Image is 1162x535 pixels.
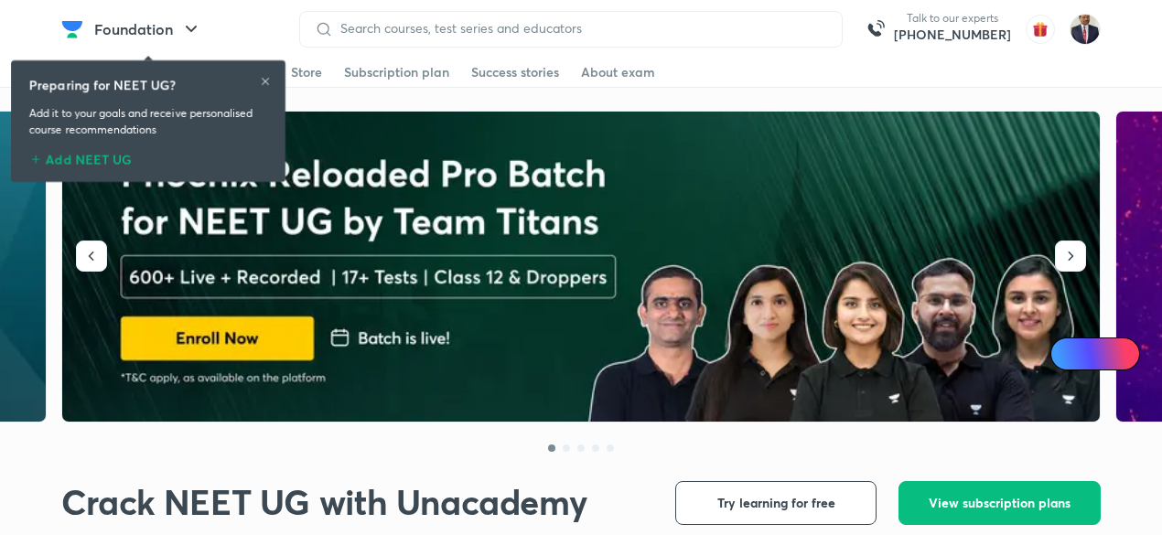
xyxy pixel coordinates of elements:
h1: Crack NEET UG with Unacademy [61,481,586,523]
div: Subscription plan [344,63,449,81]
a: Ai Doubts [1050,337,1140,370]
a: Success stories [471,58,559,87]
h6: Preparing for NEET UG? [29,75,176,94]
span: Ai Doubts [1081,347,1129,361]
input: Search courses, test series and educators [333,21,827,36]
img: Company Logo [61,18,83,40]
div: About exam [581,63,655,81]
div: Success stories [471,63,559,81]
p: Add it to your goals and receive personalised course recommendations [29,105,267,138]
a: Subscription plan [344,58,449,87]
p: Talk to our experts [894,11,1011,26]
img: Ravindra Patil [1070,14,1101,45]
div: Add NEET UG [29,145,267,167]
span: View subscription plans [929,494,1071,512]
img: call-us [857,11,894,48]
a: [PHONE_NUMBER] [894,26,1011,44]
button: Foundation [83,11,213,48]
img: avatar [1026,15,1055,44]
a: About exam [581,58,655,87]
button: Try learning for free [675,481,877,525]
span: Try learning for free [717,494,835,512]
button: View subscription plans [898,481,1101,525]
img: Icon [1061,347,1076,361]
div: Store [291,63,322,81]
a: Store [291,58,322,87]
